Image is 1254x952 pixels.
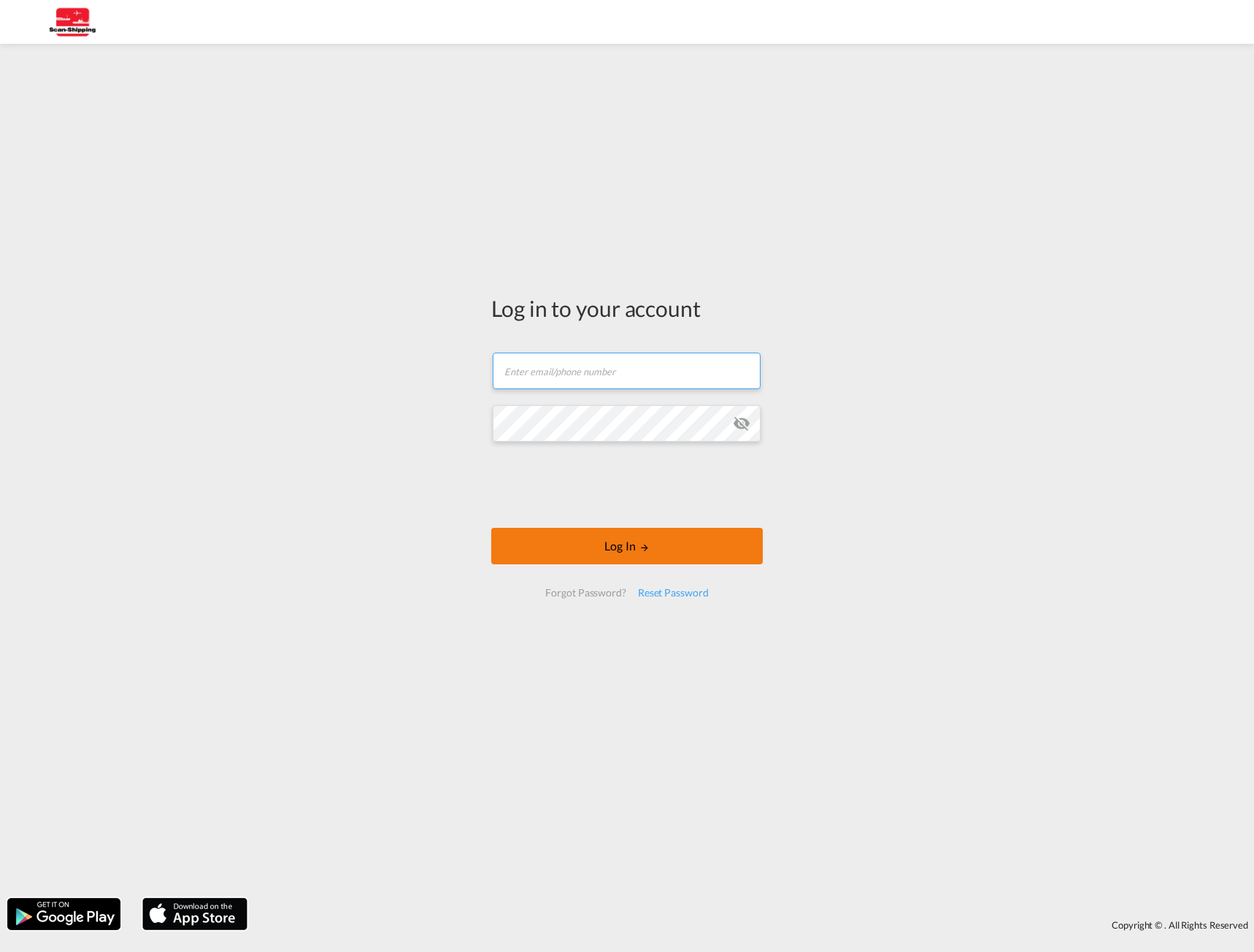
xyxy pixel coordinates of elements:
img: apple.png [141,897,249,932]
iframe: reCAPTCHA [516,456,738,513]
div: Log in to your account [491,293,763,323]
div: Forgot Password? [539,580,631,606]
md-icon: icon-eye-off [733,415,750,432]
div: Copyright © . All Rights Reserved [255,913,1254,937]
img: 123b615026f311ee80dabbd30bc9e10f.jpg [22,6,120,39]
input: Enter email/phone number [493,353,761,389]
img: google.png [6,897,122,932]
button: LOGIN [491,528,763,564]
div: Reset Password [632,580,715,606]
